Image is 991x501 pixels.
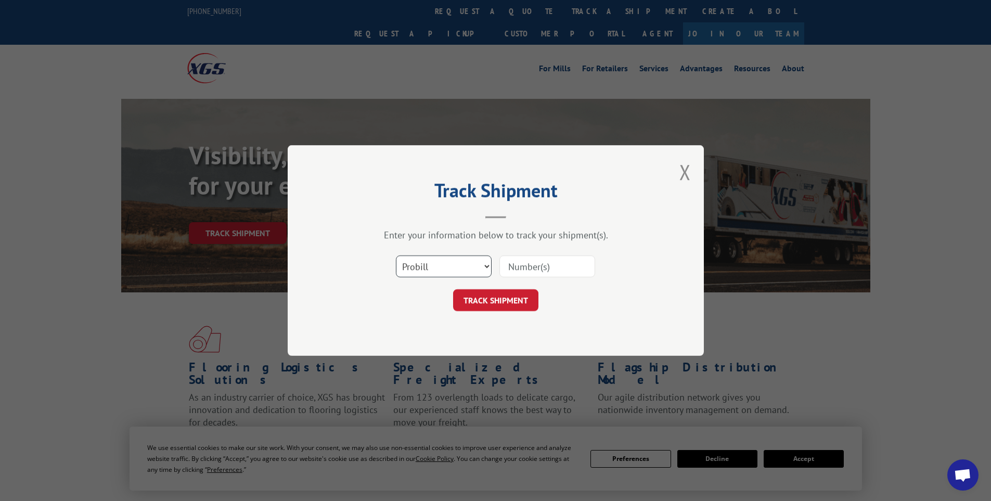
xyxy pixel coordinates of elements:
input: Number(s) [499,255,595,277]
a: Open chat [947,459,979,491]
div: Enter your information below to track your shipment(s). [340,229,652,241]
h2: Track Shipment [340,183,652,203]
button: TRACK SHIPMENT [453,289,538,311]
button: Close modal [679,158,691,186]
